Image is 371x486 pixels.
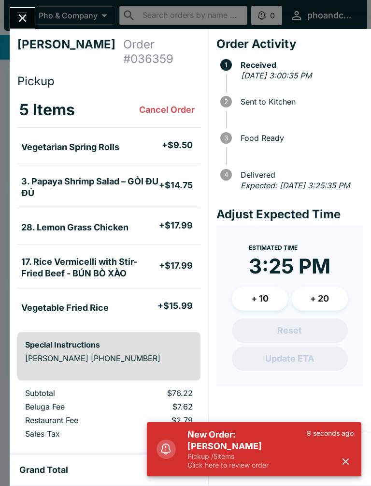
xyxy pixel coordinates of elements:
[241,71,312,80] em: [DATE] 3:00:35 PM
[123,37,200,66] h4: Order # 036359
[249,244,298,251] span: Estimated Time
[17,74,55,88] span: Pickup
[307,429,354,438] p: 9 seconds ago
[224,98,228,106] text: 2
[129,429,193,439] p: $3.59
[187,461,307,470] p: Click here to review order
[216,207,363,222] h4: Adjust Expected Time
[25,402,114,411] p: Beluga Fee
[21,176,159,199] h5: 3. Papaya Shrimp Salad – GỎI ĐU ĐỦ
[129,402,193,411] p: $7.62
[236,134,363,142] span: Food Ready
[21,256,159,279] h5: 17. Rice Vermicelli with Stir-Fried Beef - BÚN BÒ XÀO
[25,415,114,425] p: Restaurant Fee
[224,171,228,179] text: 4
[236,61,363,69] span: Received
[157,300,193,312] h5: + $15.99
[25,340,193,349] h6: Special Instructions
[249,254,330,279] time: 3:25 PM
[129,415,193,425] p: $2.79
[159,260,193,272] h5: + $17.99
[25,388,114,398] p: Subtotal
[129,388,193,398] p: $76.22
[17,388,200,442] table: orders table
[135,100,199,120] button: Cancel Order
[21,222,128,233] h5: 28. Lemon Grass Chicken
[25,353,193,363] p: [PERSON_NAME] [PHONE_NUMBER]
[17,92,200,324] table: orders table
[224,134,228,142] text: 3
[10,8,35,29] button: Close
[292,287,348,311] button: + 20
[225,61,228,69] text: 1
[21,141,119,153] h5: Vegetarian Spring Rolls
[162,139,193,151] h5: + $9.50
[21,302,109,314] h5: Vegetable Fried Rice
[216,37,363,51] h4: Order Activity
[159,180,193,191] h5: + $14.75
[25,429,114,439] p: Sales Tax
[17,37,123,66] h4: [PERSON_NAME]
[19,464,68,476] h5: Grand Total
[159,220,193,231] h5: + $17.99
[236,170,363,179] span: Delivered
[187,429,307,452] h5: New Order: [PERSON_NAME]
[187,452,307,461] p: Pickup / 5 items
[232,287,288,311] button: + 10
[236,97,363,106] span: Sent to Kitchen
[241,181,350,190] em: Expected: [DATE] 3:25:35 PM
[19,100,75,120] h3: 5 Items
